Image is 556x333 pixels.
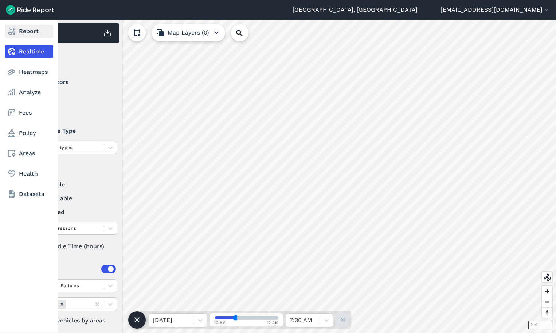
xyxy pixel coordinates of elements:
label: Spin [30,106,117,115]
label: available [30,180,117,189]
div: Remove Areas (36) [58,300,66,309]
a: Report [5,25,53,38]
label: unavailable [30,194,117,203]
label: Lime [30,92,117,101]
div: Idle Time (hours) [30,240,117,253]
span: 12 AM [214,320,226,325]
summary: Operators [30,72,116,92]
button: Map Layers (0) [152,24,225,41]
a: Analyze [5,86,53,99]
button: Zoom in [542,286,552,297]
a: Policy [5,127,53,140]
a: [GEOGRAPHIC_DATA], [GEOGRAPHIC_DATA] [293,5,418,14]
a: Datasets [5,188,53,201]
button: Zoom out [542,297,552,307]
label: reserved [30,208,117,217]
canvas: Map [23,20,556,333]
div: Filter [27,47,119,69]
summary: Status [30,160,116,180]
a: Heatmaps [5,65,53,79]
a: Areas [5,147,53,160]
div: Areas [39,265,116,273]
a: Fees [5,106,53,119]
a: Health [5,167,53,180]
button: Reset bearing to north [542,307,552,318]
input: Search Location or Vehicles [231,24,260,41]
button: [EMAIL_ADDRESS][DOMAIN_NAME] [441,5,550,14]
summary: Areas [30,259,116,279]
span: 12 AM [267,320,279,325]
div: 1 mi [528,321,552,329]
summary: Vehicle Type [30,121,116,141]
label: Filter vehicles by areas [30,316,117,325]
a: Realtime [5,45,53,58]
img: Ride Report [6,5,54,15]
